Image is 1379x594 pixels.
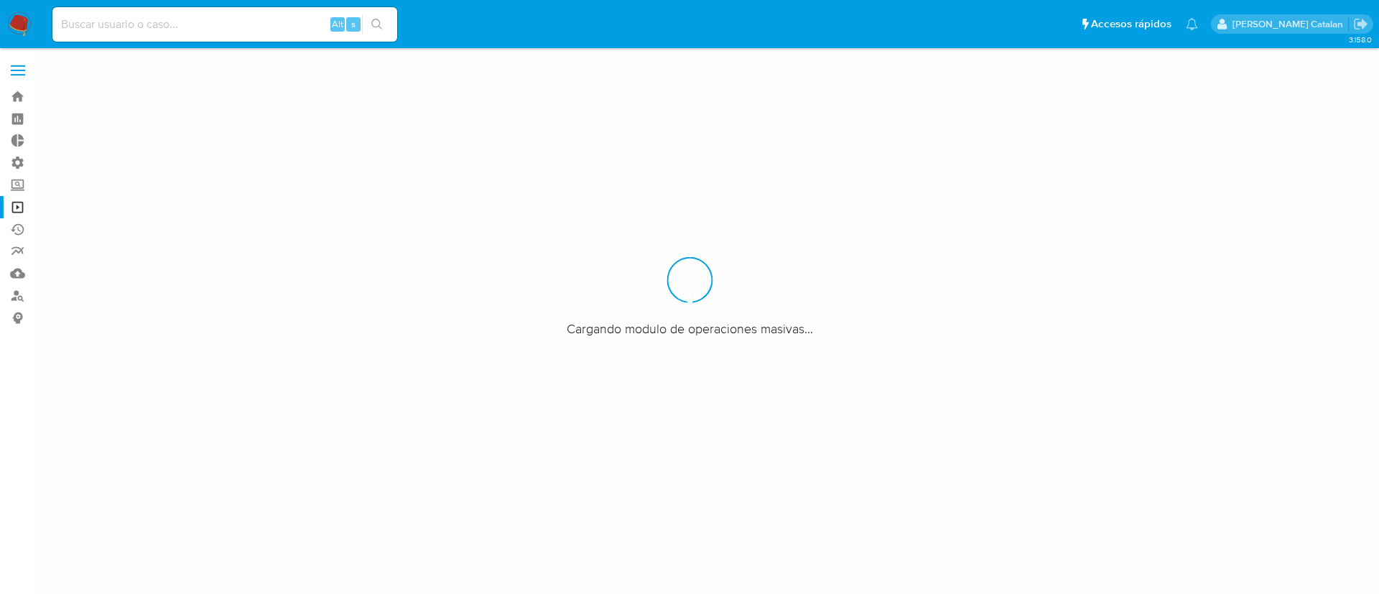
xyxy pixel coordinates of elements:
[351,17,356,31] span: s
[52,15,397,34] input: Buscar usuario o caso...
[1232,17,1348,31] p: rociodaniela.benavidescatalan@mercadolibre.cl
[1186,18,1198,30] a: Notificaciones
[1091,17,1171,32] span: Accesos rápidos
[1353,17,1368,32] a: Salir
[362,14,391,34] button: search-icon
[332,17,343,31] span: Alt
[567,320,813,337] span: Cargando modulo de operaciones masivas...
